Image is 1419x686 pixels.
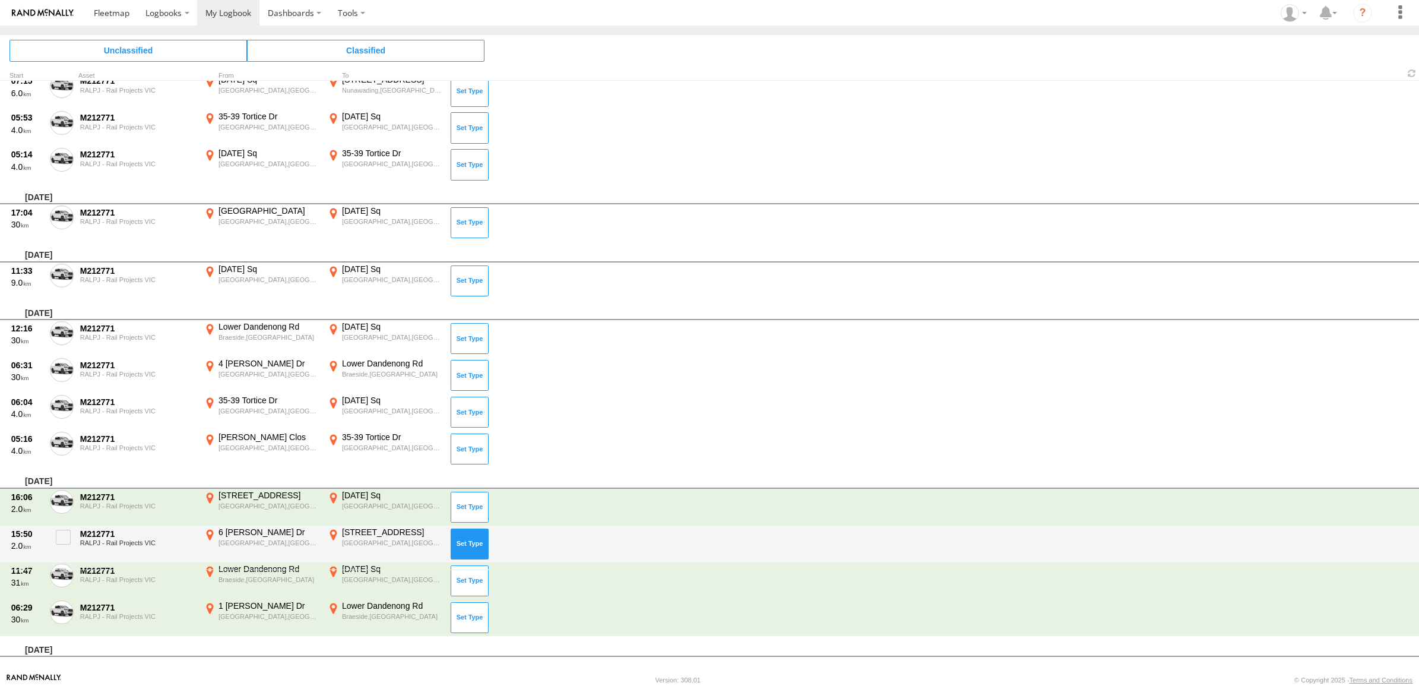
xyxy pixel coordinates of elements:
div: [GEOGRAPHIC_DATA],[GEOGRAPHIC_DATA] [342,276,442,284]
label: Click to View Event Location [325,527,444,561]
div: 35-39 Tortice Dr [218,111,319,122]
div: 30 [11,335,43,346]
div: 06:29 [11,602,43,613]
div: To [325,73,444,79]
div: [GEOGRAPHIC_DATA],[GEOGRAPHIC_DATA] [342,333,442,342]
label: Click to View Event Location [325,111,444,146]
div: [GEOGRAPHIC_DATA],[GEOGRAPHIC_DATA] [218,407,319,415]
button: Click to Set [451,323,489,354]
div: [GEOGRAPHIC_DATA],[GEOGRAPHIC_DATA] [218,502,319,510]
div: 9.0 [11,277,43,288]
div: M212771 [80,265,195,276]
label: Click to View Event Location [325,321,444,356]
div: [STREET_ADDRESS] [342,527,442,538]
div: [DATE] Sq [342,490,442,501]
div: Nunawading,[GEOGRAPHIC_DATA] [342,86,442,94]
span: Click to view Unclassified Trips [9,40,247,61]
div: 35-39 Tortice Dr [342,148,442,159]
div: [GEOGRAPHIC_DATA],[GEOGRAPHIC_DATA] [342,444,442,452]
div: [GEOGRAPHIC_DATA],[GEOGRAPHIC_DATA] [342,502,442,510]
div: [GEOGRAPHIC_DATA],[GEOGRAPHIC_DATA] [218,444,319,452]
div: [DATE] Sq [342,206,442,216]
div: 11:33 [11,265,43,276]
div: 05:53 [11,112,43,123]
div: 4.0 [11,445,43,456]
div: M212771 [80,360,195,371]
button: Click to Set [451,265,489,296]
label: Click to View Event Location [202,600,321,635]
button: Click to Set [451,602,489,633]
div: From [202,73,321,79]
label: Click to View Event Location [202,395,321,429]
div: 6 [PERSON_NAME] Dr [218,527,319,538]
div: RALPJ - Rail Projects VIC [80,444,195,451]
div: M212771 [80,529,195,539]
label: Click to View Event Location [202,111,321,146]
div: 05:14 [11,149,43,160]
div: RALPJ - Rail Projects VIC [80,576,195,583]
div: RALPJ - Rail Projects VIC [80,276,195,283]
div: RALPJ - Rail Projects VIC [80,160,195,167]
label: Click to View Event Location [325,600,444,635]
div: 2.0 [11,504,43,514]
a: Visit our Website [7,674,61,686]
button: Click to Set [451,434,489,464]
label: Click to View Event Location [325,148,444,182]
div: [GEOGRAPHIC_DATA],[GEOGRAPHIC_DATA] [342,576,442,584]
button: Click to Set [451,360,489,391]
div: Asset [78,73,197,79]
div: [DATE] Sq [342,564,442,574]
button: Click to Set [451,492,489,523]
div: RALPJ - Rail Projects VIC [80,371,195,378]
div: RALPJ - Rail Projects VIC [80,87,195,94]
div: [GEOGRAPHIC_DATA],[GEOGRAPHIC_DATA] [342,217,442,226]
button: Click to Set [451,565,489,596]
button: Click to Set [451,75,489,106]
div: [GEOGRAPHIC_DATA],[GEOGRAPHIC_DATA] [218,612,319,621]
div: [DATE] Sq [342,395,442,406]
div: [GEOGRAPHIC_DATA],[GEOGRAPHIC_DATA] [342,407,442,415]
label: Click to View Event Location [325,264,444,298]
div: [GEOGRAPHIC_DATA],[GEOGRAPHIC_DATA] [218,123,319,131]
div: Click to Sort [9,73,45,79]
button: Click to Set [451,149,489,180]
div: M212771 [80,397,195,407]
div: M212771 [80,75,195,86]
div: [PERSON_NAME] Clos [218,432,319,442]
label: Click to View Event Location [202,148,321,182]
label: Click to View Event Location [325,564,444,598]
div: [DATE] Sq [342,264,442,274]
div: 1 [PERSON_NAME] Dr [218,600,319,611]
div: [GEOGRAPHIC_DATA],[GEOGRAPHIC_DATA] [218,217,319,226]
div: [DATE] Sq [218,264,319,274]
div: [GEOGRAPHIC_DATA],[GEOGRAPHIC_DATA] [342,123,442,131]
label: Click to View Event Location [325,395,444,429]
div: M212771 [80,323,195,334]
div: RALPJ - Rail Projects VIC [80,407,195,415]
label: Click to View Event Location [325,358,444,393]
span: Refresh [1405,68,1419,79]
div: 31 [11,577,43,588]
label: Click to View Event Location [325,74,444,109]
div: Lower Dandenong Rd [218,321,319,332]
label: Click to View Event Location [325,206,444,240]
div: 35-39 Tortice Dr [342,432,442,442]
div: [STREET_ADDRESS] [218,490,319,501]
img: rand-logo.svg [12,9,74,17]
div: 16:06 [11,492,43,502]
div: [GEOGRAPHIC_DATA],[GEOGRAPHIC_DATA] [218,276,319,284]
label: Click to View Event Location [202,432,321,466]
div: 30 [11,219,43,230]
div: RALPJ - Rail Projects VIC [80,124,195,131]
div: [DATE] Sq [342,321,442,332]
label: Click to View Event Location [202,527,321,561]
div: [DATE] Sq [218,148,319,159]
div: RALPJ - Rail Projects VIC [80,502,195,510]
div: 4.0 [11,409,43,419]
div: M212771 [80,207,195,218]
a: Terms and Conditions [1350,676,1412,684]
div: RALPJ - Rail Projects VIC [80,218,195,225]
div: 12:16 [11,323,43,334]
div: 4.0 [11,125,43,135]
div: Braeside,[GEOGRAPHIC_DATA] [342,370,442,378]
